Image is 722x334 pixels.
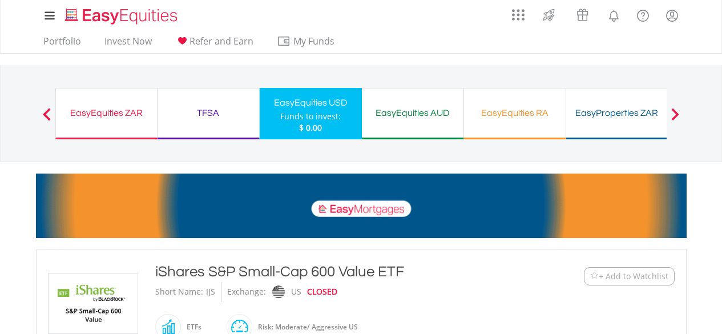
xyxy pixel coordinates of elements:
button: Previous [35,114,58,125]
a: Vouchers [566,3,599,24]
button: Watchlist + Add to Watchlist [584,267,675,285]
img: EasyEquities_Logo.png [63,7,182,26]
div: IJS [206,282,215,302]
img: EQU.US.IJS.png [50,273,136,333]
div: Short Name: [155,282,203,302]
a: Refer and Earn [171,35,258,53]
a: My Profile [658,3,687,28]
div: CLOSED [307,282,337,302]
div: US [291,282,301,302]
div: EasyEquities ZAR [63,105,150,121]
span: My Funds [277,34,352,49]
div: TFSA [164,105,252,121]
img: grid-menu-icon.svg [512,9,525,21]
a: Portfolio [39,35,86,53]
a: Invest Now [100,35,156,53]
img: nasdaq.png [272,285,284,299]
div: EasyEquities AUD [369,105,457,121]
img: Watchlist [590,272,599,280]
a: Notifications [599,3,628,26]
a: AppsGrid [505,3,532,21]
img: vouchers-v2.svg [573,6,592,24]
img: EasyMortage Promotion Banner [36,174,687,238]
div: Exchange: [227,282,266,302]
img: thrive-v2.svg [539,6,558,24]
div: EasyProperties ZAR [573,105,661,121]
div: EasyEquities USD [267,95,355,111]
span: Refer and Earn [189,35,253,47]
span: + Add to Watchlist [599,271,668,282]
span: $ 0.00 [299,122,322,133]
a: FAQ's and Support [628,3,658,26]
a: Home page [60,3,182,26]
button: Next [664,114,687,125]
div: iShares S&P Small-Cap 600 Value ETF [155,261,514,282]
div: Funds to invest: [280,111,341,122]
div: EasyEquities RA [471,105,559,121]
